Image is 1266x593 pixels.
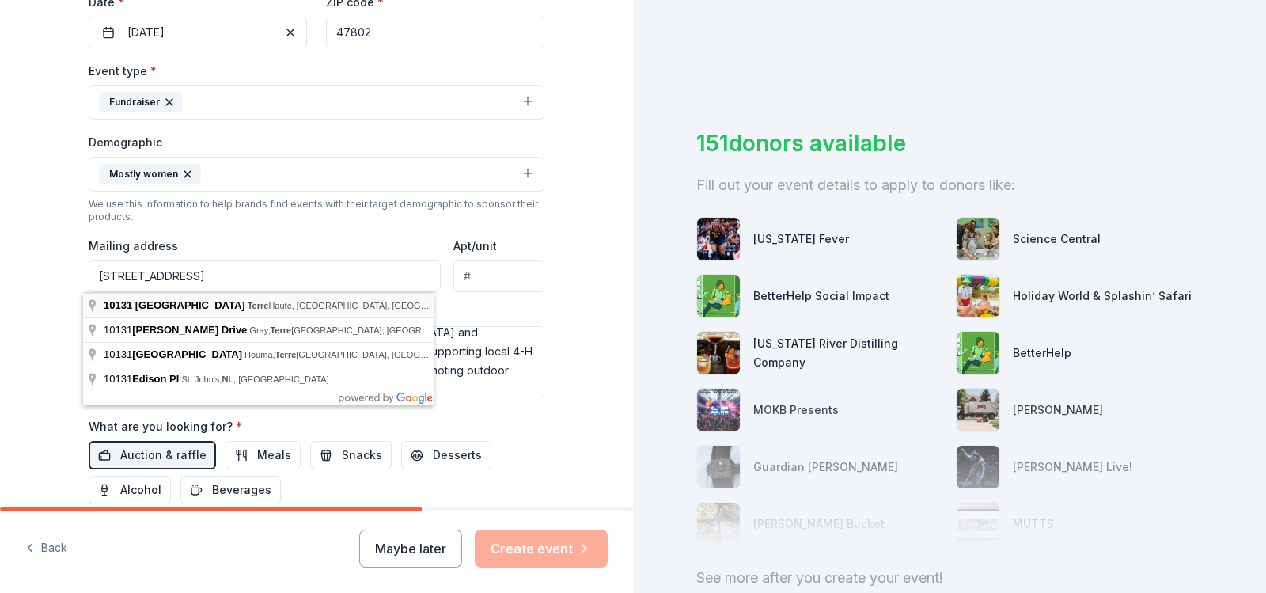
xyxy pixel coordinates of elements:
[696,173,1203,198] div: Fill out your event details to apply to donors like:
[89,260,441,292] input: Enter a US address
[25,532,67,565] button: Back
[89,419,242,435] label: What are you looking for?
[697,275,740,317] img: photo for BetterHelp Social Impact
[89,85,544,120] button: Fundraiser
[135,299,245,311] span: [GEOGRAPHIC_DATA]
[244,350,578,359] span: Houma, [GEOGRAPHIC_DATA], [GEOGRAPHIC_DATA], [GEOGRAPHIC_DATA]
[310,441,392,469] button: Snacks
[104,324,249,336] span: 10131
[1013,230,1101,249] div: Science Central
[697,218,740,260] img: photo for Indiana Fever
[120,446,207,465] span: Auction & raffle
[181,374,328,384] span: St. John's, , [GEOGRAPHIC_DATA]
[104,373,181,385] span: 10131
[342,446,382,465] span: Snacks
[957,218,999,260] img: photo for Science Central
[401,441,491,469] button: Desserts
[753,230,849,249] div: [US_STATE] Fever
[222,374,233,384] span: NL
[99,164,201,184] div: Mostly women
[89,135,162,150] label: Demographic
[89,198,544,223] div: We use this information to help brands find events with their target demographic to sponsor their...
[104,299,132,311] span: 10131
[212,481,271,500] span: Beverages
[270,325,291,335] span: Terre
[226,441,301,469] button: Meals
[104,348,244,360] span: 10131
[957,275,999,317] img: photo for Holiday World & Splashin’ Safari
[132,324,247,336] span: [PERSON_NAME] Drive
[1013,344,1071,363] div: BetterHelp
[753,334,943,372] div: [US_STATE] River Distilling Company
[248,301,483,310] span: Haute, [GEOGRAPHIC_DATA], [GEOGRAPHIC_DATA]
[753,287,889,306] div: BetterHelp Social Impact
[275,350,297,359] span: Terre
[99,92,183,112] div: Fundraiser
[696,127,1203,160] div: 151 donors available
[180,476,281,504] button: Beverages
[433,446,482,465] span: Desserts
[89,17,307,48] button: [DATE]
[359,530,462,568] button: Maybe later
[248,301,269,310] span: Terre
[132,373,179,385] span: Edison Pl
[696,565,1203,591] div: See more after you create your event!
[697,332,740,374] img: photo for Mississippi River Distilling Company
[120,481,161,500] span: Alcohol
[957,332,999,374] img: photo for BetterHelp
[89,157,544,192] button: Mostly women
[1013,287,1192,306] div: Holiday World & Splashin’ Safari
[132,348,242,360] span: [GEOGRAPHIC_DATA]
[249,325,573,335] span: Gray, [GEOGRAPHIC_DATA], [GEOGRAPHIC_DATA], [GEOGRAPHIC_DATA]
[89,441,216,469] button: Auction & raffle
[453,238,497,254] label: Apt/unit
[89,476,171,504] button: Alcohol
[326,17,544,48] input: 12345 (U.S. only)
[89,238,178,254] label: Mailing address
[257,446,291,465] span: Meals
[89,63,157,79] label: Event type
[453,260,544,292] input: #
